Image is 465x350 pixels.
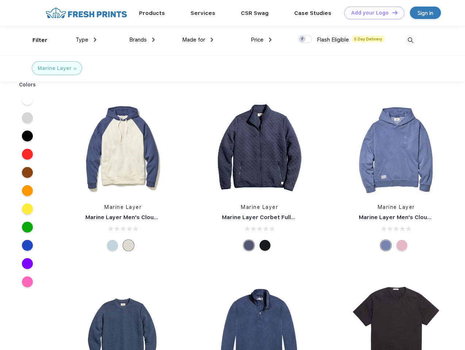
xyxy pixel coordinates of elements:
[392,11,397,15] img: DT
[94,38,96,42] img: dropdown.png
[139,10,165,16] a: Products
[260,240,270,251] div: Black
[243,240,254,251] div: Navy
[32,36,47,44] div: Filter
[74,67,76,70] img: filter_cancel.svg
[14,81,42,89] div: Colors
[351,10,389,16] div: Add your Logo
[152,38,155,42] img: dropdown.png
[43,7,129,19] img: fo%20logo%202.webp
[74,99,172,196] img: func=resize&h=266
[182,36,205,43] span: Made for
[104,204,142,210] a: Marine Layer
[211,99,308,196] img: func=resize&h=266
[222,214,323,221] a: Marine Layer Corbet Full-Zip Jacket
[38,65,72,72] div: Marine Layer
[410,7,441,19] a: Sign in
[211,38,213,42] img: dropdown.png
[191,10,215,16] a: Services
[241,10,269,16] a: CSR Swag
[269,38,272,42] img: dropdown.png
[123,240,134,251] div: Navy/Cream
[380,240,391,251] div: Vintage Indigo
[85,214,204,221] a: Marine Layer Men's Cloud 9 Fleece Hoodie
[348,99,445,196] img: func=resize&h=266
[317,36,349,43] span: Flash Eligible
[107,240,118,251] div: Cool Ombre
[378,204,415,210] a: Marine Layer
[352,36,384,42] span: 5 Day Delivery
[129,36,147,43] span: Brands
[396,240,407,251] div: Lilas
[404,34,416,46] img: desktop_search.svg
[251,36,264,43] span: Price
[241,204,278,210] a: Marine Layer
[76,36,88,43] span: Type
[418,9,433,17] div: Sign in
